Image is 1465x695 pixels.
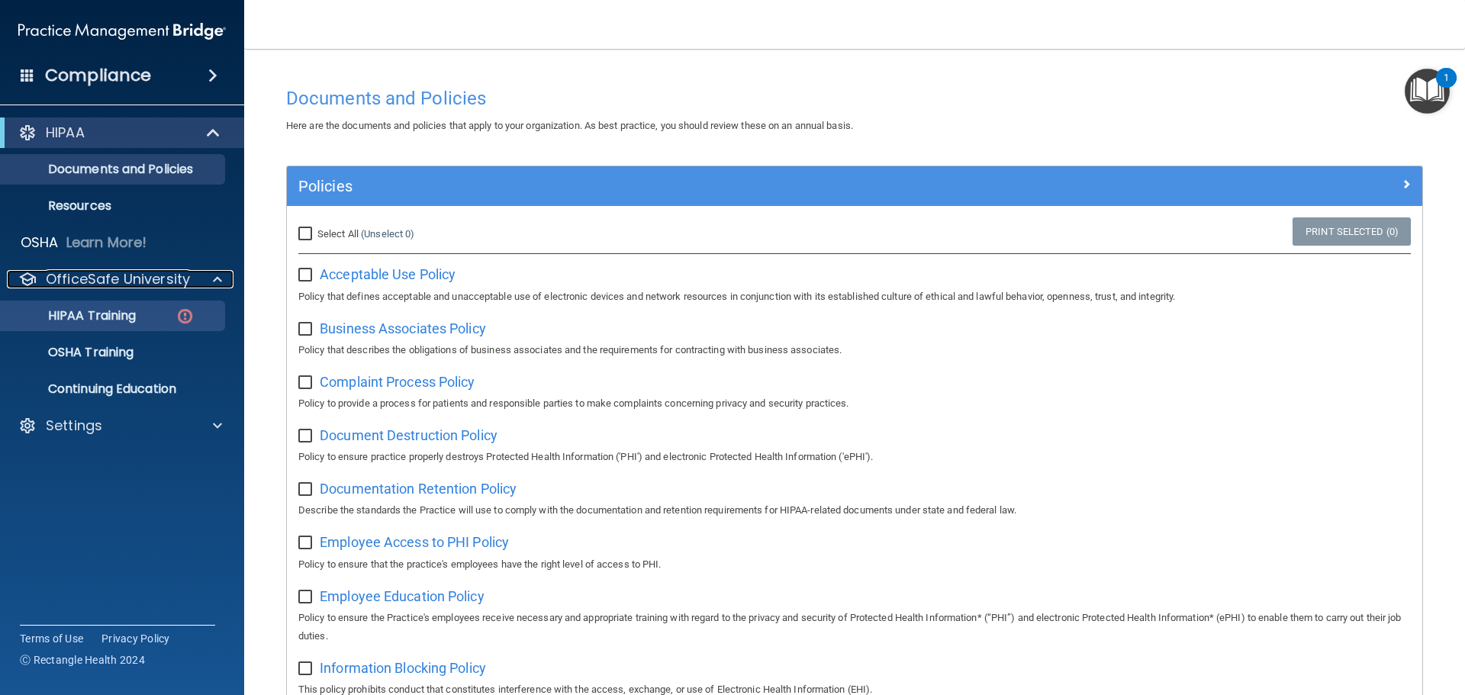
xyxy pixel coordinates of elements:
h4: Compliance [45,65,151,86]
p: Resources [10,198,218,214]
span: Acceptable Use Policy [320,266,456,282]
span: Select All [317,228,359,240]
p: HIPAA [46,124,85,142]
p: Describe the standards the Practice will use to comply with the documentation and retention requi... [298,501,1411,520]
span: Information Blocking Policy [320,660,486,676]
p: Learn More! [66,233,147,252]
div: 1 [1444,78,1449,98]
span: Complaint Process Policy [320,374,475,390]
p: Policy to ensure the Practice's employees receive necessary and appropriate training with regard ... [298,609,1411,645]
p: Policy to ensure practice properly destroys Protected Health Information ('PHI') and electronic P... [298,448,1411,466]
span: Ⓒ Rectangle Health 2024 [20,652,145,668]
p: Settings [46,417,102,435]
span: Here are the documents and policies that apply to your organization. As best practice, you should... [286,120,853,131]
p: Policy to provide a process for patients and responsible parties to make complaints concerning pr... [298,394,1411,413]
span: Document Destruction Policy [320,427,497,443]
button: Open Resource Center, 1 new notification [1405,69,1450,114]
span: Employee Education Policy [320,588,485,604]
span: Employee Access to PHI Policy [320,534,509,550]
span: Documentation Retention Policy [320,481,517,497]
p: OSHA Training [10,345,134,360]
a: (Unselect 0) [361,228,414,240]
a: Settings [18,417,222,435]
p: OSHA [21,233,59,252]
h5: Policies [298,178,1127,195]
p: Policy that defines acceptable and unacceptable use of electronic devices and network resources i... [298,288,1411,306]
img: PMB logo [18,16,226,47]
a: Policies [298,174,1411,198]
p: OfficeSafe University [46,270,190,288]
p: Documents and Policies [10,162,218,177]
img: danger-circle.6113f641.png [175,307,195,326]
a: OfficeSafe University [18,270,222,288]
input: Select All (Unselect 0) [298,228,316,240]
a: HIPAA [18,124,221,142]
a: Print Selected (0) [1293,217,1411,246]
p: Continuing Education [10,381,218,397]
p: Policy that describes the obligations of business associates and the requirements for contracting... [298,341,1411,359]
a: Privacy Policy [101,631,170,646]
p: HIPAA Training [10,308,136,323]
h4: Documents and Policies [286,88,1423,108]
a: Terms of Use [20,631,83,646]
p: Policy to ensure that the practice's employees have the right level of access to PHI. [298,555,1411,574]
span: Business Associates Policy [320,320,486,336]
